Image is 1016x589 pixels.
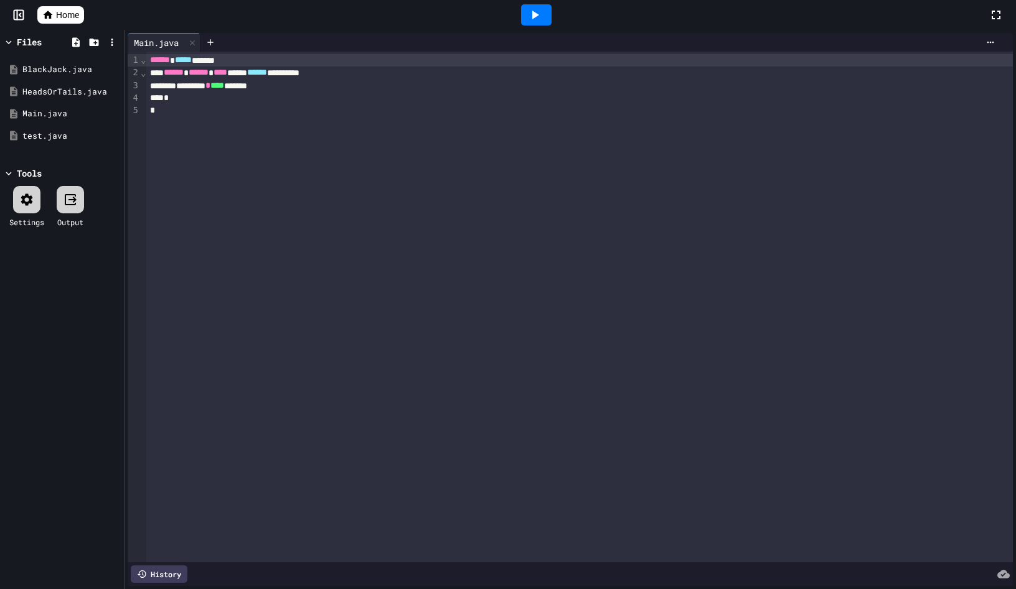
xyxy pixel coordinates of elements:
[964,539,1004,577] iframe: chat widget
[128,80,140,92] div: 3
[22,130,120,142] div: test.java
[22,63,120,76] div: BlackJack.java
[131,565,187,583] div: History
[140,68,146,78] span: Fold line
[128,36,185,49] div: Main.java
[128,104,140,117] div: 5
[56,9,79,21] span: Home
[57,216,83,228] div: Output
[22,86,120,98] div: HeadsOrTails.java
[128,54,140,67] div: 1
[128,33,200,52] div: Main.java
[17,35,42,49] div: Files
[128,67,140,79] div: 2
[9,216,44,228] div: Settings
[913,485,1004,538] iframe: chat widget
[128,92,140,104] div: 4
[22,108,120,120] div: Main.java
[37,6,84,24] a: Home
[140,55,146,65] span: Fold line
[17,167,42,180] div: Tools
